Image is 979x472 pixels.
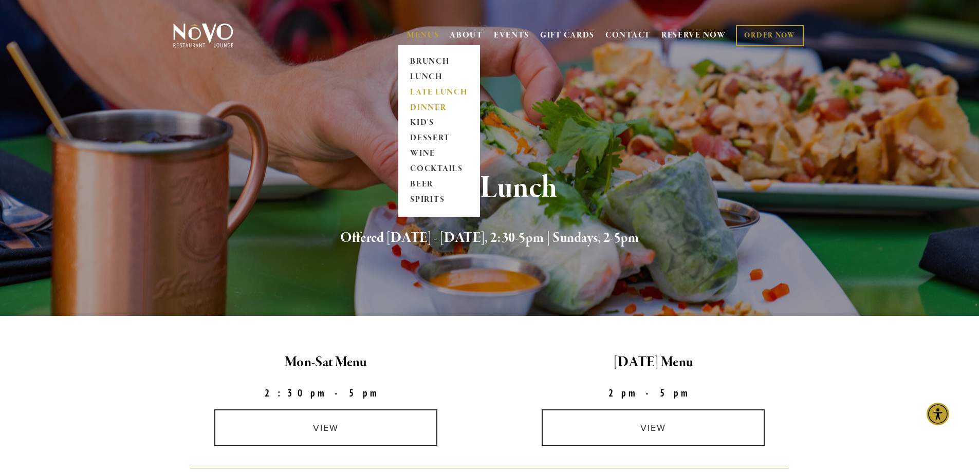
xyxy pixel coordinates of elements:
img: Novo Restaurant &amp; Lounge [171,23,235,48]
a: KID'S [407,116,471,131]
strong: 2pm-5pm [608,387,698,399]
h2: Offered [DATE] - [DATE], 2:30-5pm | Sundays, 2-5pm [190,228,789,249]
a: ORDER NOW [736,25,803,46]
a: COCKTAILS [407,162,471,177]
a: DESSERT [407,131,471,146]
h2: Mon-Sat Menu [171,352,481,373]
a: LATE LUNCH [407,85,471,100]
a: DINNER [407,100,471,116]
a: BEER [407,177,471,193]
strong: 2:30pm-5pm [265,387,387,399]
a: SPIRITS [407,193,471,208]
h2: [DATE] Menu [498,352,808,373]
a: LUNCH [407,69,471,85]
a: BRUNCH [407,54,471,69]
a: WINE [407,146,471,162]
a: RESERVE NOW [661,26,726,45]
a: view [214,409,437,446]
a: MENUS [407,30,439,41]
a: view [542,409,765,446]
a: CONTACT [605,26,651,45]
a: EVENTS [494,30,529,41]
div: Accessibility Menu [927,403,949,425]
a: ABOUT [450,30,483,41]
a: GIFT CARDS [540,26,595,45]
h1: Late Lunch [190,172,789,205]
